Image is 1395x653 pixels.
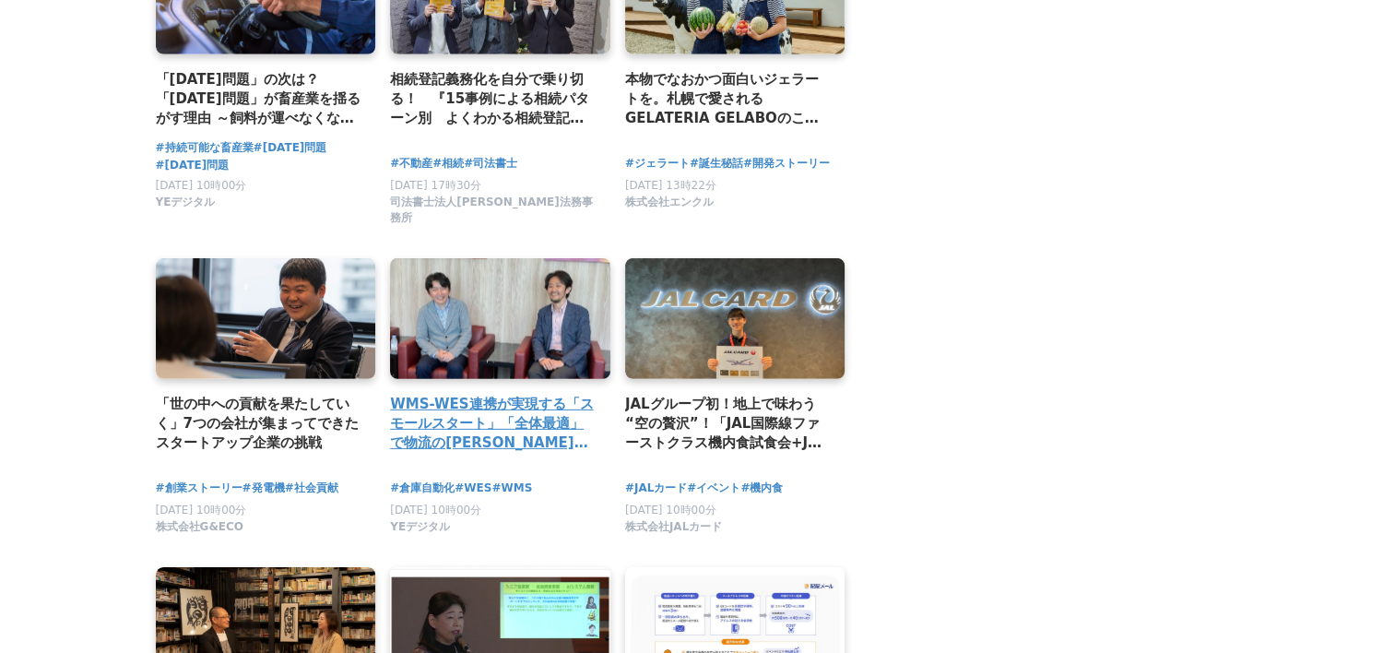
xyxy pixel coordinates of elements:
a: #開発ストーリー [743,155,830,172]
a: #司法書士 [464,155,517,172]
span: [DATE] 10時00分 [156,504,247,516]
a: YEデジタル [156,200,216,213]
span: 司法書士法人[PERSON_NAME]法務事務所 [390,195,596,226]
a: #相続 [432,155,464,172]
a: #発電機 [242,480,285,497]
a: 相続登記義務化を自分で乗り切る！ 『15事例による相続パターン別 よくわかる相続登記申請のしかた』を出版、司法書士が自らの仕事を失う書籍を執筆した意図とは？ [390,69,596,129]
a: #[DATE]問題 [254,139,327,157]
a: #[DATE]問題 [156,157,230,174]
a: #持続可能な畜産業 [156,139,254,157]
a: #倉庫自動化 [390,480,455,497]
a: #誕生秘話 [690,155,743,172]
a: WMS-WES連携が実現する「スモールスタート」「全体最適」で物流の[PERSON_NAME]を拓く！YEデジタルとロジザード、シェアNo.1企業同士の強力タッグ [390,394,596,454]
a: 株式会社G&ECO [156,525,244,538]
a: 「[DATE]問題」の次は？「[DATE]問題」が畜産業を揺るがす理由 ～飼料が運べなくなる[PERSON_NAME]をどう乗り越えるか～ [156,69,361,129]
span: [DATE] 13時22分 [625,179,716,192]
a: #社会貢献 [285,480,338,497]
a: 株式会社JALカード [625,525,722,538]
span: [DATE] 10時00分 [156,179,247,192]
span: 株式会社G&ECO [156,519,244,535]
span: YEデジタル [156,195,216,210]
a: YEデジタル [390,525,450,538]
span: 株式会社エンクル [625,195,714,210]
a: 「世の中への貢献を果たしていく」7つの会社が集まってできたスタートアップ企業の挑戦 [156,394,361,454]
span: [DATE] 10時00分 [625,504,716,516]
span: [DATE] 17時30分 [390,179,481,192]
span: YEデジタル [390,519,450,535]
span: [DATE] 10時00分 [390,504,481,516]
a: #創業ストーリー [156,480,242,497]
a: 株式会社エンクル [625,200,714,213]
a: 本物でなおかつ面白いジェラートを。札幌で愛されるGELATERIA GELABOのこだわり [625,69,831,129]
a: #JALカード [625,480,687,497]
a: JALグループ初！地上で味わう“空の贅沢”！「JAL国際線ファーストクラス機内食試食会+JAL工場見学～SKY MUSEUM～」に迫る -JALカードが挑んだ、会員だけの特別な体験- [625,394,831,454]
span: 株式会社JALカード [625,519,722,535]
a: #ジェラート [625,155,690,172]
a: #機内食 [740,480,783,497]
a: #不動産 [390,155,432,172]
a: #イベント [687,480,740,497]
a: 司法書士法人[PERSON_NAME]法務事務所 [390,216,596,229]
a: #WES [455,480,491,497]
a: #WMS [491,480,532,497]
